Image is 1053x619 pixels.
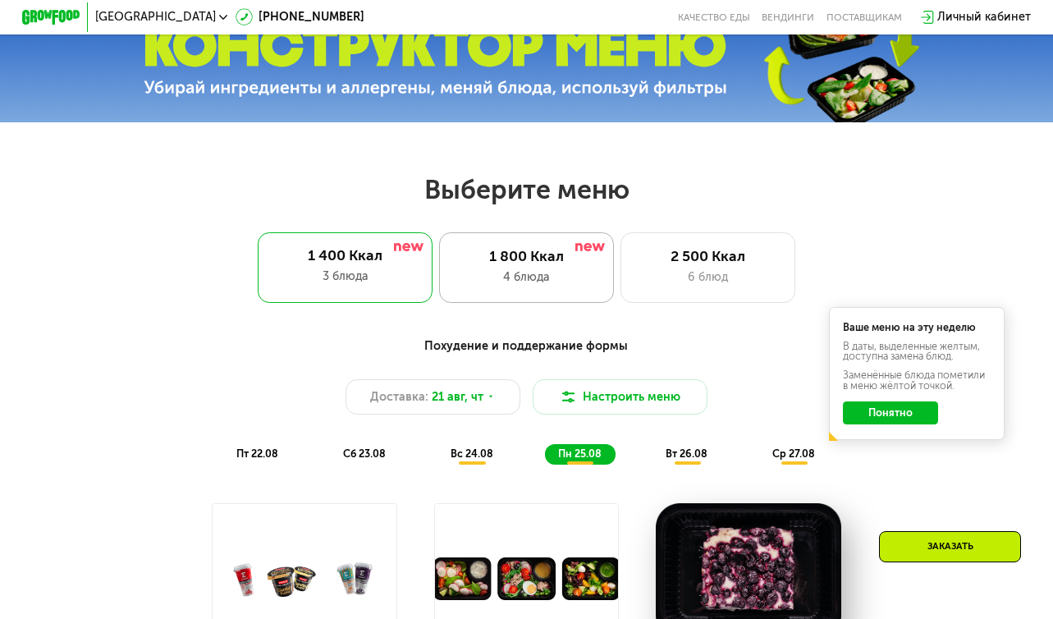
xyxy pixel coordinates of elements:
[95,11,216,23] span: [GEOGRAPHIC_DATA]
[533,379,708,415] button: Настроить меню
[370,388,428,406] span: Доставка:
[236,447,278,460] span: пт 22.08
[47,173,1006,206] h2: Выберите меню
[843,342,992,362] div: В даты, выделенные желтым, доступна замена блюд.
[432,388,483,406] span: 21 авг, чт
[272,247,419,264] div: 1 400 Ккал
[937,8,1031,25] div: Личный кабинет
[454,248,598,265] div: 1 800 Ккал
[451,447,493,460] span: вс 24.08
[236,8,365,25] a: [PHONE_NUMBER]
[772,447,815,460] span: ср 27.08
[666,447,707,460] span: вт 26.08
[843,323,992,332] div: Ваше меню на эту неделю
[843,370,992,391] div: Заменённые блюда пометили в меню жёлтой точкой.
[879,531,1021,562] div: Заказать
[762,11,814,23] a: Вендинги
[843,401,938,425] button: Понятно
[635,268,780,286] div: 6 блюд
[272,268,419,285] div: 3 блюда
[94,337,959,355] div: Похудение и поддержание формы
[678,11,750,23] a: Качество еды
[343,447,386,460] span: сб 23.08
[454,268,598,286] div: 4 блюда
[635,248,780,265] div: 2 500 Ккал
[558,447,602,460] span: пн 25.08
[826,11,902,23] div: поставщикам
